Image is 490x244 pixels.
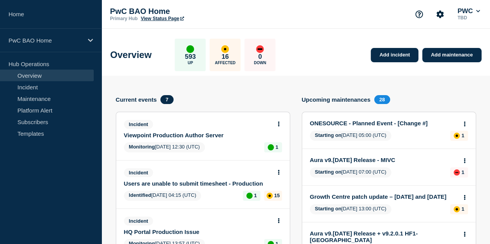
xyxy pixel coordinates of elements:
[266,193,273,199] div: affected
[461,206,464,212] p: 1
[141,16,184,21] a: View Status Page
[310,193,457,200] a: Growth Centre patch update – [DATE] and [DATE]
[246,193,253,199] div: up
[432,6,448,22] button: Account settings
[461,133,464,138] p: 1
[374,95,390,104] span: 28
[129,192,151,198] span: Identified
[187,61,193,65] p: Up
[124,180,272,187] a: Users are unable to submit timesheet - Production
[256,45,264,53] div: down
[274,193,280,198] p: 15
[456,15,481,20] p: TBD
[110,16,138,21] p: Primary Hub
[110,49,152,60] h1: Overview
[254,61,266,65] p: Down
[222,53,229,61] p: 16
[371,48,418,62] a: Add incident
[454,169,460,176] div: down
[124,120,153,129] span: Incident
[302,96,371,103] h4: Upcoming maintenances
[185,53,196,61] p: 593
[310,131,392,141] span: [DATE] 05:00 (UTC)
[258,53,262,61] p: 0
[124,217,153,225] span: Incident
[110,7,265,16] p: PwC BAO Home
[275,144,278,150] p: 1
[454,206,460,212] div: affected
[310,167,392,177] span: [DATE] 07:00 (UTC)
[310,120,457,126] a: ONESOURCE - Planned Event - [Change #]
[411,6,427,22] button: Support
[221,45,229,53] div: affected
[9,37,83,44] p: PwC BAO Home
[315,132,342,138] span: Starting on
[186,45,194,53] div: up
[315,206,342,212] span: Starting on
[461,169,464,175] p: 1
[124,142,205,152] span: [DATE] 12:30 (UTC)
[456,7,481,15] button: PWC
[310,230,457,243] a: Aura v9.[DATE] Release + v9.2.0.1 HF1- [GEOGRAPHIC_DATA]
[215,61,236,65] p: Affected
[160,95,173,104] span: 7
[116,96,157,103] h4: Current events
[129,144,155,150] span: Monitoring
[124,132,272,138] a: Viewpoint Production Author Server
[124,229,272,235] a: HQ Portal Production Issue
[124,168,153,177] span: Incident
[422,48,481,62] a: Add maintenance
[310,204,392,214] span: [DATE] 13:00 (UTC)
[254,193,257,198] p: 1
[124,191,201,201] span: [DATE] 04:15 (UTC)
[310,157,457,163] a: Aura v9.[DATE] Release - MIVC
[268,144,274,150] div: up
[454,133,460,139] div: affected
[315,169,342,175] span: Starting on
